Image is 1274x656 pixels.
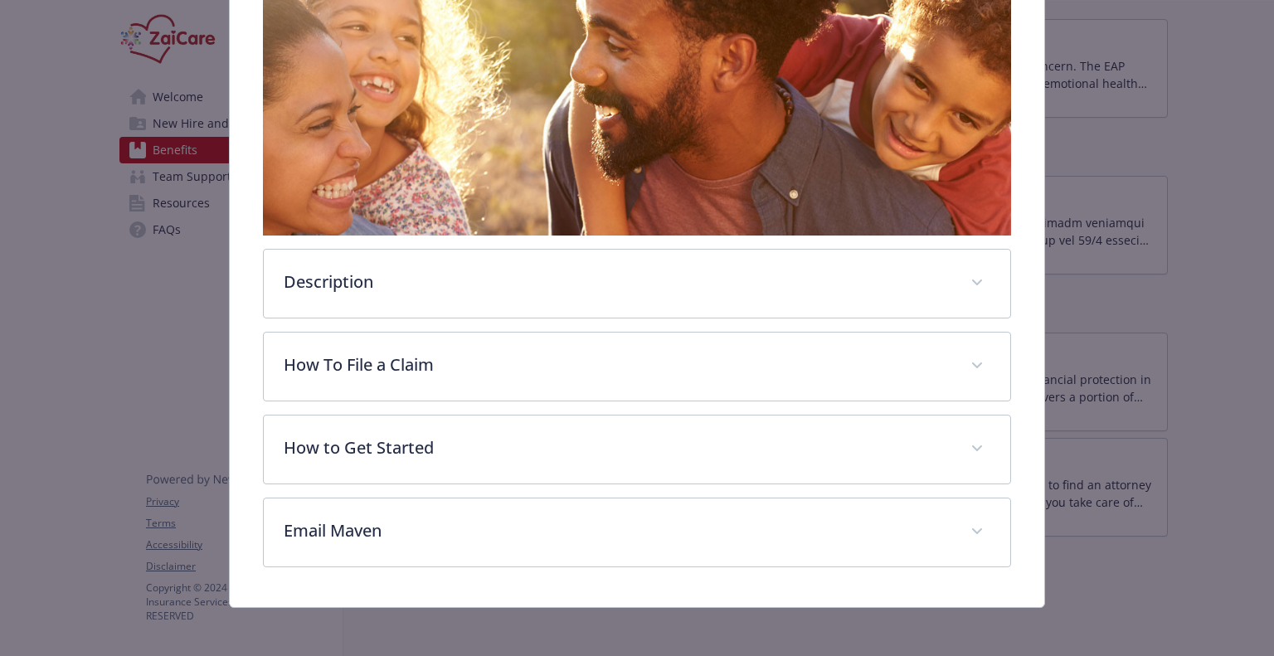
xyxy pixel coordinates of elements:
[264,333,1009,401] div: How To File a Claim
[264,415,1009,483] div: How to Get Started
[284,352,950,377] p: How To File a Claim
[284,518,950,543] p: Email Maven
[284,270,950,294] p: Description
[284,435,950,460] p: How to Get Started
[264,250,1009,318] div: Description
[264,498,1009,566] div: Email Maven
